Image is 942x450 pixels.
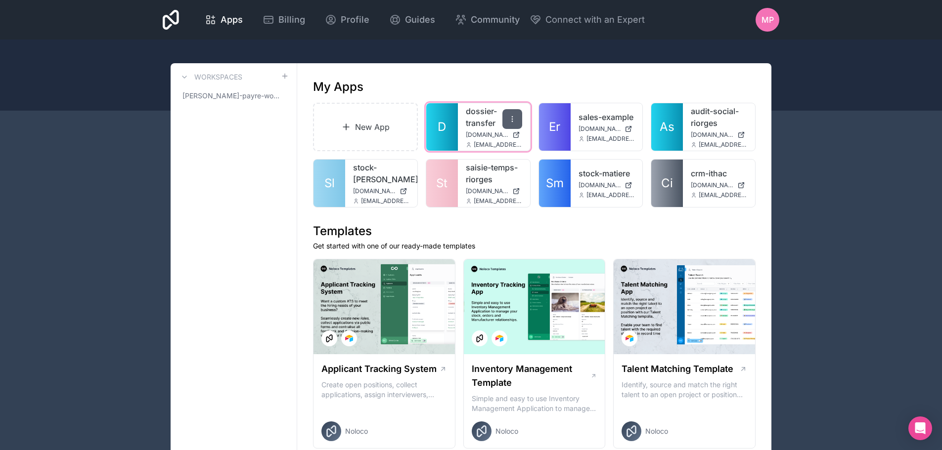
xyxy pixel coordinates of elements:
[579,125,621,133] span: [DOMAIN_NAME]
[530,13,645,27] button: Connect with an Expert
[622,362,733,376] h1: Talent Matching Template
[661,175,673,191] span: Ci
[466,187,522,195] a: [DOMAIN_NAME]
[699,191,747,199] span: [EMAIL_ADDRESS][DOMAIN_NAME]
[179,71,242,83] a: Workspaces
[426,103,458,151] a: D
[579,167,635,179] a: stock-matiere
[179,87,289,105] a: [PERSON_NAME]-payre-workspace
[471,13,520,27] span: Community
[466,131,508,139] span: [DOMAIN_NAME]
[466,131,522,139] a: [DOMAIN_NAME]
[579,111,635,123] a: sales-example
[762,14,774,26] span: MP
[381,9,443,31] a: Guides
[691,181,747,189] a: [DOMAIN_NAME]
[438,119,446,135] span: D
[539,160,571,207] a: Sm
[345,334,353,342] img: Airtable Logo
[651,103,683,151] a: As
[699,141,747,149] span: [EMAIL_ADDRESS][DOMAIN_NAME]
[345,426,368,436] span: Noloco
[353,187,396,195] span: [DOMAIN_NAME][PERSON_NAME]
[549,119,560,135] span: Er
[579,125,635,133] a: [DOMAIN_NAME]
[182,91,281,101] span: [PERSON_NAME]-payre-workspace
[545,13,645,27] span: Connect with an Expert
[495,426,518,436] span: Noloco
[579,181,635,189] a: [DOMAIN_NAME]
[314,160,345,207] a: Sl
[313,223,756,239] h1: Templates
[660,119,674,135] span: As
[341,13,369,27] span: Profile
[324,175,335,191] span: Sl
[626,334,633,342] img: Airtable Logo
[579,181,621,189] span: [DOMAIN_NAME]
[908,416,932,440] div: Open Intercom Messenger
[474,197,522,205] span: [EMAIL_ADDRESS][DOMAIN_NAME]
[495,334,503,342] img: Airtable Logo
[361,197,409,205] span: [EMAIL_ADDRESS][DOMAIN_NAME]
[466,105,522,129] a: dossier-transfer
[194,72,242,82] h3: Workspaces
[466,162,522,185] a: saisie-temps-riorges
[321,380,447,400] p: Create open positions, collect applications, assign interviewers, centralise candidate feedback a...
[651,160,683,207] a: Ci
[278,13,305,27] span: Billing
[317,9,377,31] a: Profile
[622,380,747,400] p: Identify, source and match the right talent to an open project or position with our Talent Matchi...
[691,131,733,139] span: [DOMAIN_NAME]
[321,362,437,376] h1: Applicant Tracking System
[474,141,522,149] span: [EMAIL_ADDRESS][DOMAIN_NAME]
[472,362,590,390] h1: Inventory Management Template
[353,162,409,185] a: stock-[PERSON_NAME]
[313,103,418,151] a: New App
[586,191,635,199] span: [EMAIL_ADDRESS][DOMAIN_NAME]
[221,13,243,27] span: Apps
[466,187,508,195] span: [DOMAIN_NAME]
[405,13,435,27] span: Guides
[539,103,571,151] a: Er
[447,9,528,31] a: Community
[436,175,448,191] span: St
[353,187,409,195] a: [DOMAIN_NAME][PERSON_NAME]
[691,131,747,139] a: [DOMAIN_NAME]
[691,105,747,129] a: audit-social-riorges
[645,426,668,436] span: Noloco
[313,79,363,95] h1: My Apps
[197,9,251,31] a: Apps
[313,241,756,251] p: Get started with one of our ready-made templates
[255,9,313,31] a: Billing
[586,135,635,143] span: [EMAIL_ADDRESS][DOMAIN_NAME]
[691,181,733,189] span: [DOMAIN_NAME]
[472,394,597,413] p: Simple and easy to use Inventory Management Application to manage your stock, orders and Manufact...
[691,167,747,179] a: crm-ithac
[426,160,458,207] a: St
[546,175,564,191] span: Sm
